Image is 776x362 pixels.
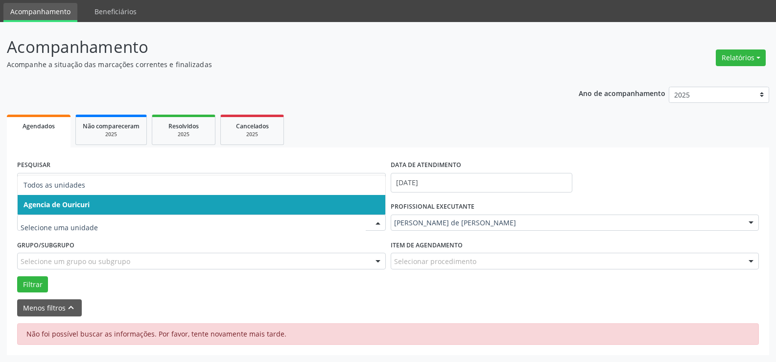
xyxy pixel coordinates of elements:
[17,276,48,293] button: Filtrar
[24,200,90,209] span: Agencia de Ouricuri
[168,122,199,130] span: Resolvidos
[394,256,476,266] span: Selecionar procedimento
[66,302,76,313] i: keyboard_arrow_up
[716,49,766,66] button: Relatórios
[17,323,759,345] div: Não foi possível buscar as informações. Por favor, tente novamente mais tarde.
[23,122,55,130] span: Agendados
[7,59,541,70] p: Acompanhe a situação das marcações correntes e finalizadas
[391,238,463,253] label: Item de agendamento
[159,131,208,138] div: 2025
[83,131,140,138] div: 2025
[394,218,739,228] span: [PERSON_NAME] de [PERSON_NAME]
[579,87,665,99] p: Ano de acompanhamento
[236,122,269,130] span: Cancelados
[88,3,143,20] a: Beneficiários
[24,180,85,190] span: Todos as unidades
[83,122,140,130] span: Não compareceram
[21,256,130,266] span: Selecione um grupo ou subgrupo
[228,131,277,138] div: 2025
[3,3,77,22] a: Acompanhamento
[17,299,82,316] button: Menos filtroskeyboard_arrow_up
[17,158,50,173] label: PESQUISAR
[17,173,386,193] input: Nome, código do beneficiário ou CPF
[391,199,474,215] label: PROFISSIONAL EXECUTANTE
[391,173,572,193] input: Selecione um intervalo
[17,238,74,253] label: Grupo/Subgrupo
[391,158,461,173] label: DATA DE ATENDIMENTO
[7,35,541,59] p: Acompanhamento
[21,218,366,238] input: Selecione uma unidade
